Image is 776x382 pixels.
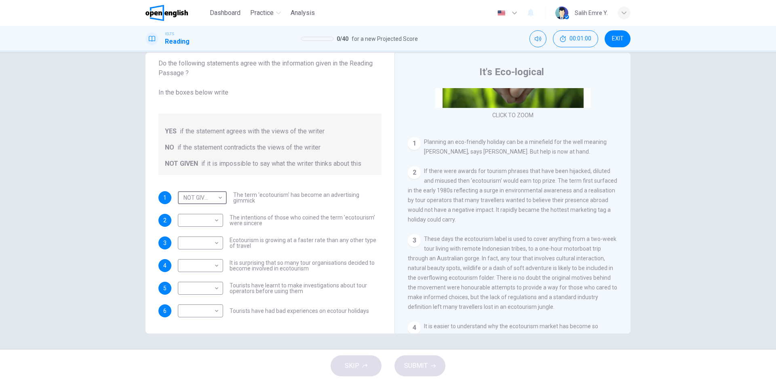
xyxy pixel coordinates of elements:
span: 00:01:00 [569,36,591,42]
span: IELTS [165,31,174,37]
span: YES [165,127,177,136]
h1: Reading [165,37,190,46]
span: The intentions of those who coined the term 'ecotourism' were sincere [230,215,382,226]
span: 1 [163,195,167,200]
span: NOT GIVEN [165,159,198,169]
span: Practice [250,8,274,18]
a: OpenEnglish logo [145,5,207,21]
div: 4 [408,321,421,334]
button: Analysis [287,6,318,20]
div: NOT GIVEN [178,186,224,209]
img: Profile picture [555,6,568,19]
h4: It's Eco-logical [479,65,544,78]
div: Hide [553,30,598,47]
span: Analysis [291,8,315,18]
span: Tourists have learnt to make investigations about tour operators before using them [230,283,382,294]
div: 2 [408,166,421,179]
button: EXIT [605,30,630,47]
span: EXIT [612,36,624,42]
span: If there were awards for tourism phrases that have been hijacked, diluted and misused then ‘ecoto... [408,168,617,223]
span: if the statement contradicts the views of the writer [177,143,321,152]
span: Ecotourism is growing at a faster rate than any other type of travel [230,237,382,249]
span: Dashboard [210,8,240,18]
span: if the statement agrees with the views of the writer [180,127,325,136]
span: if it is impossible to say what the writer thinks about this [201,159,361,169]
span: Tourists have had bad experiences on ecotour holidays [230,308,369,314]
div: Mute [529,30,546,47]
span: NO [165,143,174,152]
span: 6 [163,308,167,314]
span: These days the ecotourism label is used to cover anything from a two-week tour living with remote... [408,236,617,310]
span: 4 [163,263,167,268]
span: Do the following statements agree with the information given in the Reading Passage ? In the boxe... [158,59,382,97]
span: 5 [163,285,167,291]
span: 0 / 40 [337,34,348,44]
button: Dashboard [207,6,244,20]
img: OpenEnglish logo [145,5,188,21]
img: en [496,10,506,16]
span: 2 [163,217,167,223]
div: 1 [408,137,421,150]
span: The term 'ecotourism' has become an advertising gimmick [233,192,382,203]
div: Salih Emre Y. [575,8,608,18]
span: Planning an eco-friendly holiday can be a minefield for the well meaning [PERSON_NAME], says [PER... [424,139,607,155]
button: 00:01:00 [553,30,598,47]
span: 3 [163,240,167,246]
div: 3 [408,234,421,247]
span: It is surprising that so many tour organisations decided to become involved in ecotourism [230,260,382,271]
button: Practice [247,6,284,20]
span: for a new Projected Score [352,34,418,44]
